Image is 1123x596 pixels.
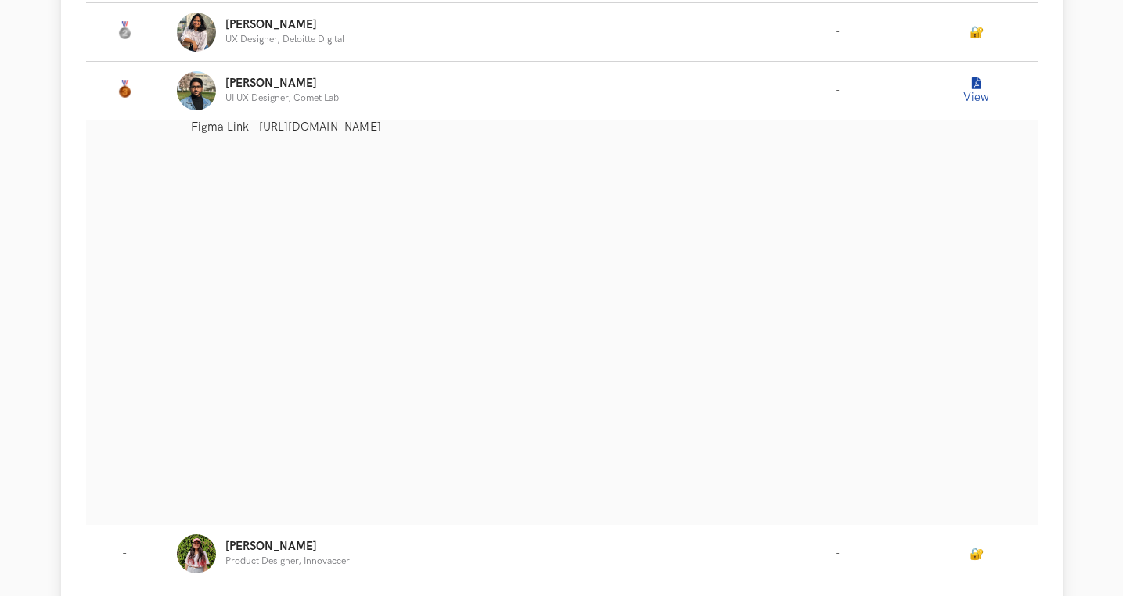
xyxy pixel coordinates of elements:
iframe: To enrich screen reader interactions, please activate Accessibility in Grammarly extension settings [191,134,1037,525]
td: - [759,62,916,120]
p: Product Designer, Innovaccer [225,556,350,566]
a: 🔐 [970,26,984,39]
p: Figma Link - [URL][DOMAIN_NAME] [191,120,1037,134]
p: [PERSON_NAME] [225,77,339,90]
td: - [86,525,178,583]
img: Profile photo [177,71,216,110]
td: - [759,525,916,583]
p: UI UX Designer, Comet Lab [225,93,339,103]
p: [PERSON_NAME] [225,19,344,31]
p: UX Designer, Deloitte Digital [225,34,344,45]
p: [PERSON_NAME] [225,540,350,553]
img: Profile photo [177,13,216,52]
img: Profile photo [177,534,216,573]
button: View [961,75,992,106]
a: 🔐 [970,548,984,561]
img: Bronze Medal [115,80,134,99]
img: Silver Medal [115,21,134,40]
td: - [759,3,916,62]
